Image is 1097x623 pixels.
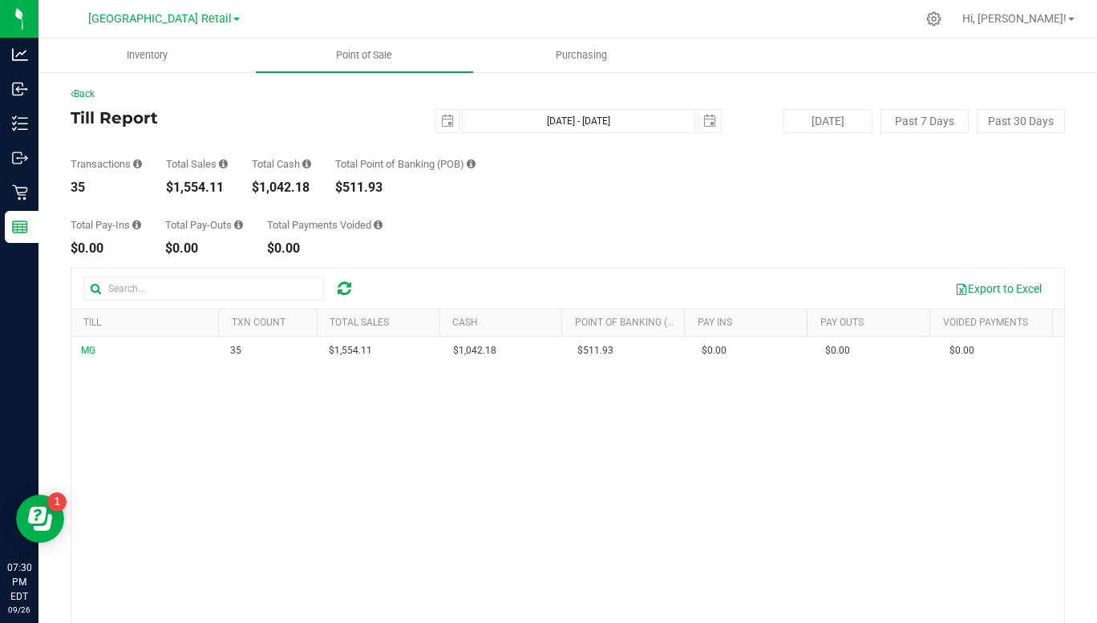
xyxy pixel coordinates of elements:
[16,495,64,543] iframe: Resource center
[83,317,101,328] a: Till
[698,110,721,132] span: select
[234,220,243,230] i: Sum of all cash pay-outs removed from tills within the date range.
[977,109,1065,133] button: Past 30 Days
[825,343,850,358] span: $0.00
[12,115,28,131] inline-svg: Inventory
[473,38,690,72] a: Purchasing
[329,343,372,358] span: $1,554.11
[575,317,689,328] a: Point of Banking (POB)
[232,317,285,328] a: TXN Count
[783,109,872,133] button: [DATE]
[267,220,383,230] div: Total Payments Voided
[452,317,478,328] a: Cash
[267,242,383,255] div: $0.00
[71,181,142,194] div: 35
[880,109,969,133] button: Past 7 Days
[12,184,28,200] inline-svg: Retail
[949,343,974,358] span: $0.00
[12,81,28,97] inline-svg: Inbound
[330,317,389,328] a: Total Sales
[165,220,243,230] div: Total Pay-Outs
[132,220,141,230] i: Sum of all cash pay-ins added to tills within the date range.
[467,159,476,169] i: Sum of the successful, non-voided point-of-banking payment transaction amounts, both via payment ...
[166,159,228,169] div: Total Sales
[374,220,383,230] i: Sum of all voided payment transaction amounts (excluding tips and transaction fees) within the da...
[924,11,944,26] div: Manage settings
[436,110,459,132] span: select
[453,343,496,358] span: $1,042.18
[534,48,629,63] span: Purchasing
[962,12,1067,25] span: Hi, [PERSON_NAME]!
[302,159,311,169] i: Sum of all successful, non-voided cash payment transaction amounts (excluding tips and transactio...
[219,159,228,169] i: Sum of all successful, non-voided payment transaction amounts (excluding tips and transaction fee...
[166,181,228,194] div: $1,554.11
[71,220,141,230] div: Total Pay-Ins
[81,345,95,356] span: MG
[165,242,243,255] div: $0.00
[252,181,311,194] div: $1,042.18
[230,343,241,358] span: 35
[88,12,232,26] span: [GEOGRAPHIC_DATA] Retail
[12,150,28,166] inline-svg: Outbound
[38,38,256,72] a: Inventory
[943,317,1028,328] a: Voided Payments
[252,159,311,169] div: Total Cash
[256,38,473,72] a: Point of Sale
[314,48,414,63] span: Point of Sale
[335,181,476,194] div: $511.93
[702,343,727,358] span: $0.00
[105,48,189,63] span: Inventory
[12,219,28,235] inline-svg: Reports
[7,604,31,616] p: 09/26
[335,159,476,169] div: Total Point of Banking (POB)
[12,47,28,63] inline-svg: Analytics
[71,159,142,169] div: Transactions
[7,560,31,604] p: 07:30 PM EDT
[820,317,864,328] a: Pay Outs
[71,88,95,99] a: Back
[577,343,613,358] span: $511.93
[83,277,324,301] input: Search...
[71,109,402,127] h4: Till Report
[945,275,1052,302] button: Export to Excel
[133,159,142,169] i: Count of all successful payment transactions, possibly including voids, refunds, and cash-back fr...
[698,317,732,328] a: Pay Ins
[71,242,141,255] div: $0.00
[47,492,67,512] iframe: Resource center unread badge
